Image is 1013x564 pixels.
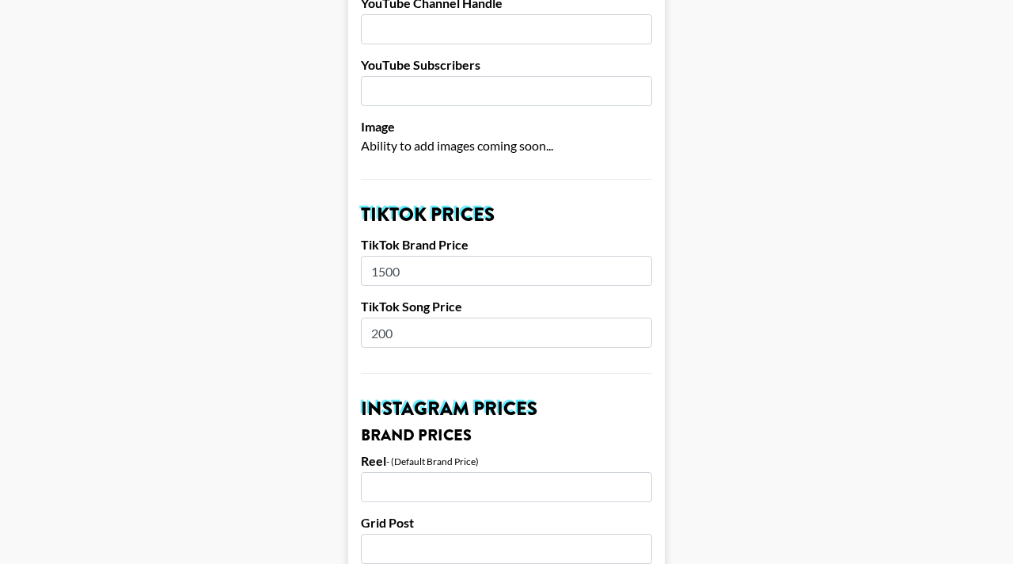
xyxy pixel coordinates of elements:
[361,399,652,418] h2: Instagram Prices
[361,453,386,469] label: Reel
[361,138,553,153] span: Ability to add images coming soon...
[361,515,652,531] label: Grid Post
[361,428,652,444] h3: Brand Prices
[361,205,652,224] h2: TikTok Prices
[361,299,652,314] label: TikTok Song Price
[386,455,479,467] div: - (Default Brand Price)
[361,237,652,253] label: TikTok Brand Price
[361,119,652,135] label: Image
[361,57,652,73] label: YouTube Subscribers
